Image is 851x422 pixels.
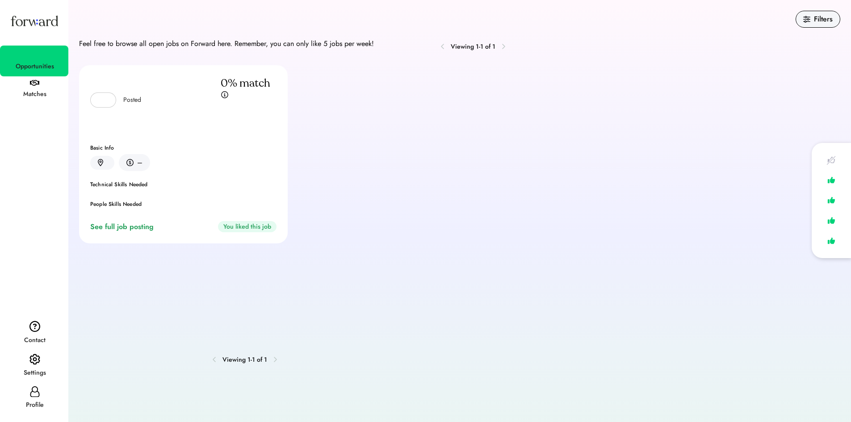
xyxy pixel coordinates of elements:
[96,95,107,105] img: yH5BAEAAAAALAAAAAABAAEAAAIBRAA7
[90,145,277,150] div: Basic Info
[98,159,103,167] img: location.svg
[29,321,40,332] img: contact.svg
[825,214,838,227] img: like.svg
[1,400,68,410] div: Profile
[90,182,277,187] div: Technical Skills Needed
[30,80,39,86] img: handshake.svg
[1,368,68,378] div: Settings
[1,61,68,72] div: Opportunities
[825,154,838,167] img: like-crossed-out.svg
[814,14,833,25] div: Filters
[90,201,277,207] div: People Skills Needed
[123,96,141,104] div: Posted
[218,221,277,232] div: You liked this job
[451,42,495,51] div: Viewing 1-1 of 1
[825,234,838,247] img: like.svg
[221,76,270,91] div: 0% match
[1,335,68,346] div: Contact
[79,38,374,49] div: Feel free to browse all open jobs on Forward here. Remember, you can only like 5 jobs per week!
[825,194,838,207] img: like.svg
[222,355,267,364] div: Viewing 1-1 of 1
[126,159,134,167] img: money.svg
[803,16,810,23] img: filters.svg
[221,91,229,99] img: info.svg
[29,354,40,365] img: settings.svg
[137,157,143,168] div: –
[9,7,60,34] img: Forward logo
[1,89,68,100] div: Matches
[90,221,157,232] div: See full job posting
[825,174,838,187] img: like.svg
[30,49,39,58] img: yH5BAEAAAAALAAAAAABAAEAAAIBRAA7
